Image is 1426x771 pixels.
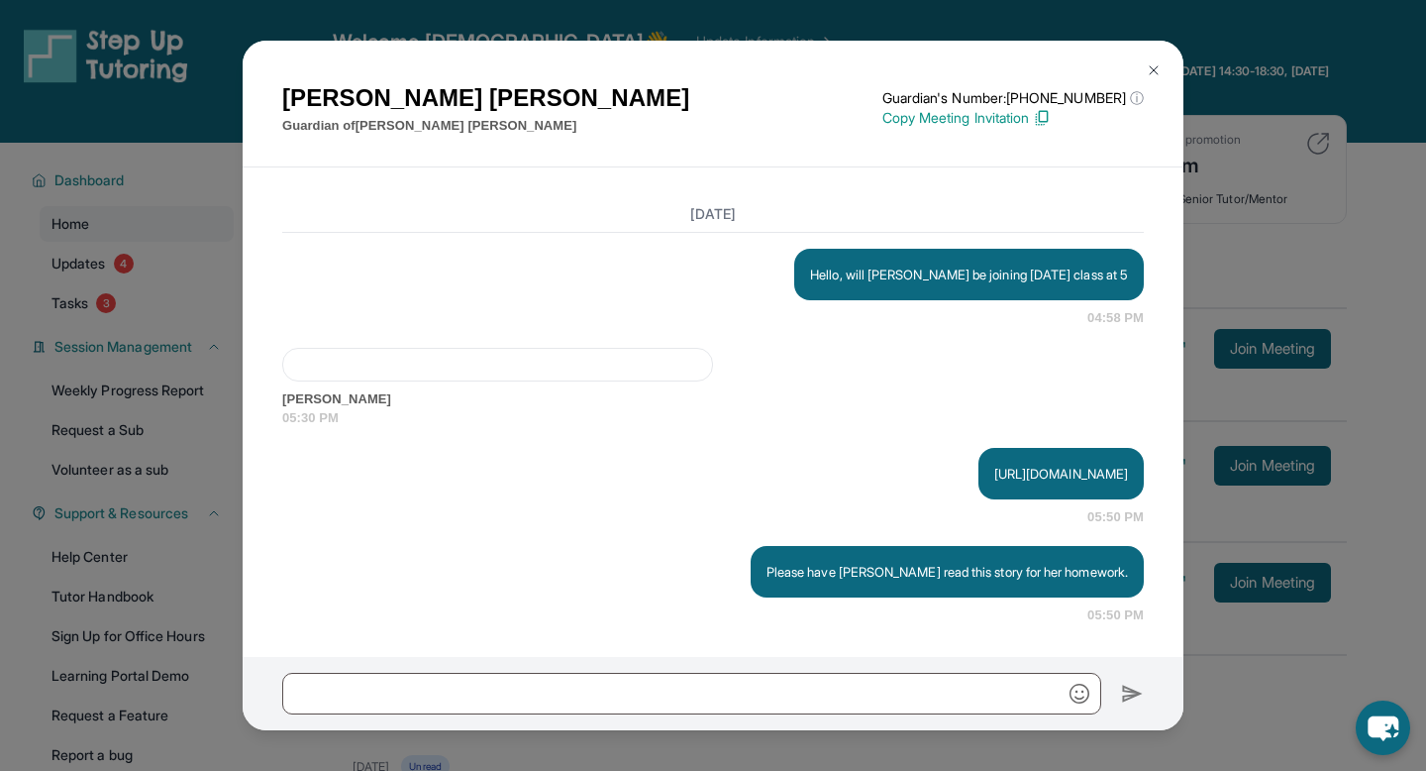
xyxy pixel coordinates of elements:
[882,108,1144,128] p: Copy Meeting Invitation
[1087,308,1144,328] span: 04:58 PM
[994,464,1128,484] p: [URL][DOMAIN_NAME]
[1069,684,1089,704] img: Emoji
[882,88,1144,108] p: Guardian's Number: [PHONE_NUMBER]
[282,116,689,136] p: Guardian of [PERSON_NAME] [PERSON_NAME]
[282,204,1144,224] h3: [DATE]
[1087,606,1144,625] span: 05:50 PM
[1356,701,1410,755] button: chat-button
[1033,109,1051,127] img: Copy Icon
[282,389,1144,409] span: [PERSON_NAME]
[1130,88,1144,108] span: ⓘ
[1121,682,1144,706] img: Send icon
[1087,507,1144,527] span: 05:50 PM
[282,80,689,116] h1: [PERSON_NAME] [PERSON_NAME]
[766,562,1128,582] p: Please have [PERSON_NAME] read this story for her homework.
[282,408,1144,428] span: 05:30 PM
[810,265,1128,284] p: Hello, will [PERSON_NAME] be joining [DATE] class at 5
[1146,62,1162,78] img: Close Icon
